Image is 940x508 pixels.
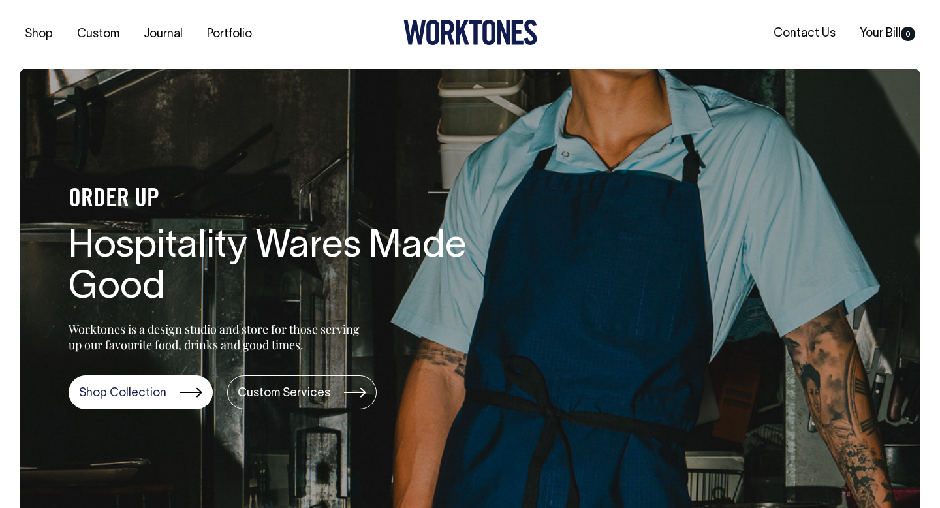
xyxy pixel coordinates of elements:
[72,24,125,45] a: Custom
[854,23,920,44] a: Your Bill0
[768,23,841,44] a: Contact Us
[69,227,486,310] h1: Hospitality Wares Made Good
[69,321,366,353] p: Worktones is a design studio and store for those serving up our favourite food, drinks and good t...
[202,24,257,45] a: Portfolio
[20,24,58,45] a: Shop
[138,24,188,45] a: Journal
[69,186,486,214] h4: ORDER UP
[69,375,213,409] a: Shop Collection
[227,375,377,409] a: Custom Services
[901,27,915,41] span: 0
